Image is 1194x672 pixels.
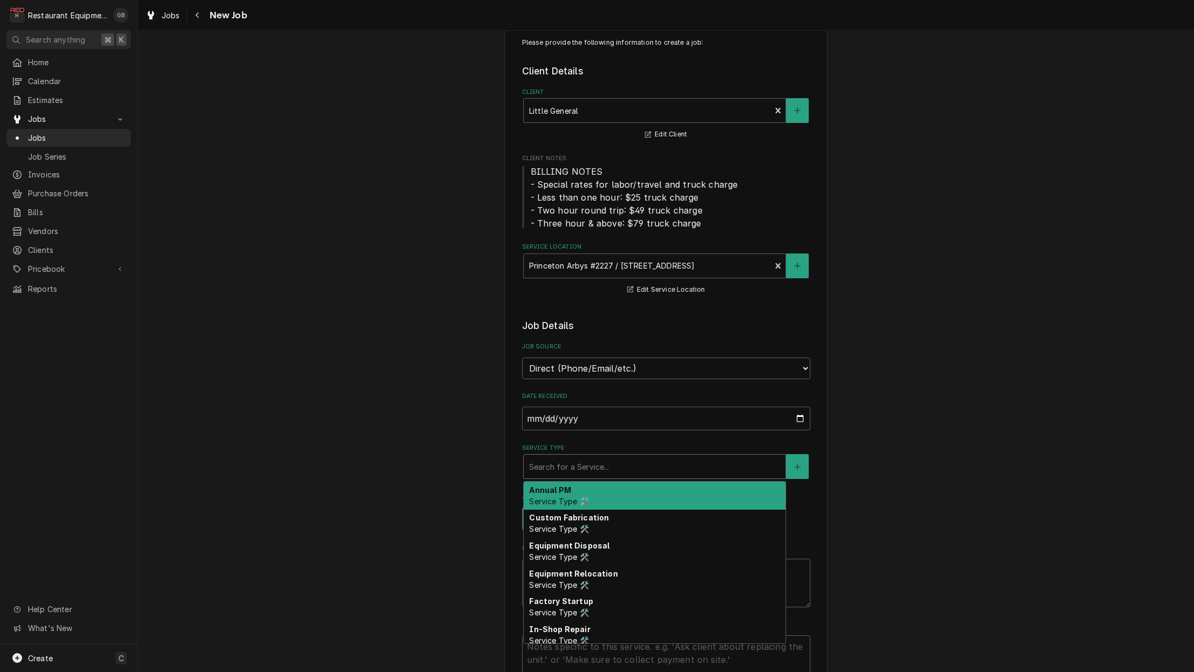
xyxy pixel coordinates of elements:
[6,129,131,147] a: Jobs
[522,444,810,479] div: Service Type
[522,392,810,401] label: Date Received
[28,622,124,634] span: What's New
[529,625,590,634] strong: In-Shop Repair
[141,6,184,24] a: Jobs
[522,154,810,229] div: Client Notes
[529,596,593,606] strong: Factory Startup
[522,154,810,163] span: Client Notes
[6,184,131,202] a: Purchase Orders
[529,524,588,533] span: Service Type 🛠️
[28,113,109,125] span: Jobs
[529,513,609,522] strong: Custom Fabrication
[28,94,126,106] span: Estimates
[28,283,126,294] span: Reports
[529,569,617,578] strong: Equipment Relocation
[522,88,810,141] div: Client
[6,600,131,618] a: Go to Help Center
[786,253,809,278] button: Create New Location
[28,151,126,162] span: Job Series
[28,188,126,199] span: Purchase Orders
[522,492,810,501] label: Job Type
[6,280,131,298] a: Reports
[28,132,126,143] span: Jobs
[28,57,126,68] span: Home
[529,636,588,645] span: Service Type 🛠️
[28,10,107,21] div: Restaurant Equipment Diagnostics
[189,6,206,24] button: Navigate back
[522,444,810,452] label: Service Type
[6,260,131,278] a: Go to Pricebook
[6,30,131,49] button: Search anything⌘K
[529,541,609,550] strong: Equipment Disposal
[6,203,131,221] a: Bills
[522,342,810,379] div: Job Source
[6,110,131,128] a: Go to Jobs
[794,262,801,270] svg: Create New Location
[531,166,738,229] span: BILLING NOTES - Special rates for labor/travel and truck charge - Less than one hour: $25 truck c...
[6,72,131,90] a: Calendar
[522,342,810,351] label: Job Source
[26,34,85,45] span: Search anything
[6,166,131,183] a: Invoices
[522,319,810,333] legend: Job Details
[786,454,809,479] button: Create New Service
[28,244,126,256] span: Clients
[113,8,128,23] div: Gary Beaver's Avatar
[28,169,126,180] span: Invoices
[522,407,810,430] input: yyyy-mm-dd
[162,10,180,21] span: Jobs
[6,222,131,240] a: Vendors
[119,34,124,45] span: K
[6,619,131,637] a: Go to What's New
[626,283,707,297] button: Edit Service Location
[522,243,810,251] label: Service Location
[529,580,588,589] span: Service Type 🛠️
[794,107,801,114] svg: Create New Client
[794,463,801,471] svg: Create New Service
[6,241,131,259] a: Clients
[113,8,128,23] div: GB
[529,497,588,506] span: Service Type 🛠️
[522,492,810,531] div: Job Type
[6,53,131,71] a: Home
[119,653,124,664] span: C
[206,8,247,23] span: New Job
[522,243,810,296] div: Service Location
[522,38,810,47] p: Please provide the following information to create a job:
[522,392,810,430] div: Date Received
[529,485,571,495] strong: Annual PM
[522,88,810,97] label: Client
[104,34,112,45] span: ⌘
[786,98,809,123] button: Create New Client
[6,91,131,109] a: Estimates
[522,544,810,607] div: Reason For Call
[522,165,810,230] span: Client Notes
[28,225,126,237] span: Vendors
[28,207,126,218] span: Bills
[28,76,126,87] span: Calendar
[10,8,25,23] div: Restaurant Equipment Diagnostics's Avatar
[6,148,131,166] a: Job Series
[529,608,588,617] span: Service Type 🛠️
[10,8,25,23] div: R
[522,544,810,553] label: Reason For Call
[28,604,124,615] span: Help Center
[643,128,689,141] button: Edit Client
[522,621,810,629] label: Technician Instructions
[522,64,810,78] legend: Client Details
[529,552,588,561] span: Service Type 🛠️
[28,654,53,663] span: Create
[28,263,109,275] span: Pricebook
